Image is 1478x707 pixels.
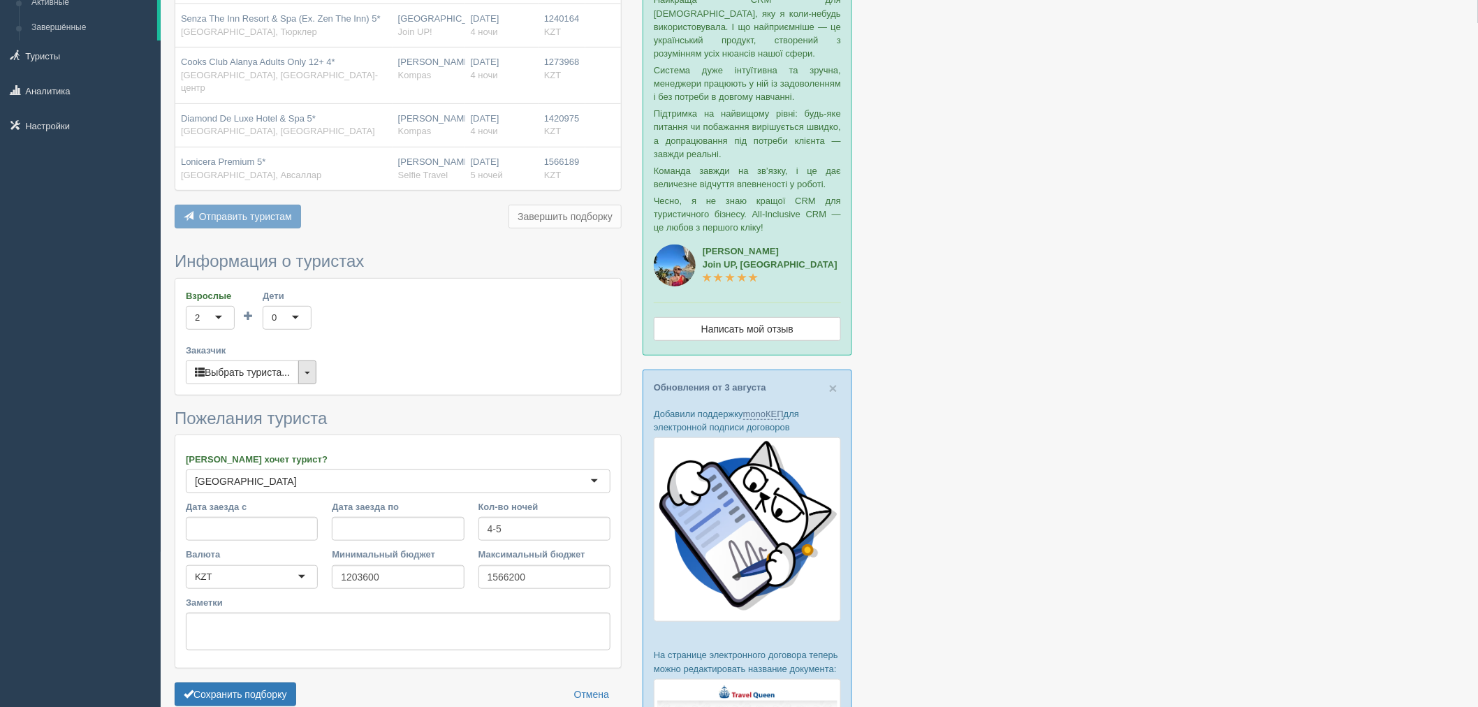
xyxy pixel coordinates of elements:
a: Написать мой отзыв [654,317,841,341]
span: 4 ночи [471,126,498,136]
label: Дети [263,289,312,303]
span: [GEOGRAPHIC_DATA], [GEOGRAPHIC_DATA] [181,126,375,136]
button: Сохранить подборку [175,683,296,706]
div: 0 [272,311,277,325]
span: 4 ночи [471,70,498,80]
label: Кол-во ночей [478,500,610,513]
a: [PERSON_NAME]Join UP, [GEOGRAPHIC_DATA] [703,246,837,283]
span: Kompas [398,126,432,136]
span: Senza The Inn Resort & Spa (Ex. Zen The Inn) 5* [181,13,381,24]
label: Минимальный бюджет [332,548,464,561]
label: Дата заезда по [332,500,464,513]
span: KZT [544,27,562,37]
label: Дата заезда с [186,500,318,513]
a: Завершённые [25,15,157,41]
span: × [829,380,837,396]
label: Заметки [186,596,610,609]
div: [DATE] [471,112,533,138]
span: Join UP! [398,27,432,37]
div: [DATE] [471,156,533,182]
button: Выбрать туриста... [186,360,299,384]
p: Система дуже інтуїтивна та зручна, менеджери працюють у ній із задоволенням і без потреби в довго... [654,64,841,103]
div: [GEOGRAPHIC_DATA] [398,13,460,38]
span: 1273968 [544,57,580,67]
label: [PERSON_NAME] хочет турист? [186,453,610,466]
span: 1566189 [544,156,580,167]
span: Пожелания туриста [175,409,327,428]
a: Обновления от 3 августа [654,382,766,393]
span: Diamond De Luxe Hotel & Spa 5* [181,113,316,124]
span: Cooks Club Alanya Adults Only 12+ 4* [181,57,335,67]
label: Заказчик [186,344,610,357]
div: [PERSON_NAME] [398,156,460,182]
p: Чесно, я не знаю кращої CRM для туристичного бізнесу. All-Inclusive CRM — це любов з першого кліку! [654,194,841,234]
div: 2 [195,311,200,325]
label: Взрослые [186,289,235,303]
input: 7-10 или 7,10,14 [478,517,610,541]
span: Kompas [398,70,432,80]
p: На странице электронного договора теперь можно редактировать название документа: [654,648,841,675]
div: [GEOGRAPHIC_DATA] [195,474,297,488]
p: Команда завжди на зв’язку, і це дає величезне відчуття впевненості у роботі. [654,164,841,191]
img: monocat.avif [654,437,841,622]
span: 5 ночей [471,170,503,180]
span: KZT [544,170,562,180]
div: [PERSON_NAME] [398,112,460,138]
span: Selfie Travel [398,170,448,180]
a: monoКЕП [743,409,784,420]
span: [GEOGRAPHIC_DATA], Авсаллар [181,170,321,180]
div: [PERSON_NAME] [398,56,460,82]
span: KZT [544,70,562,80]
span: Отправить туристам [199,211,292,222]
p: Добавили поддержку для электронной подписи договоров [654,407,841,434]
div: [DATE] [471,13,533,38]
label: Максимальный бюджет [478,548,610,561]
a: Отмена [565,683,618,706]
div: [DATE] [471,56,533,82]
button: Завершить подборку [508,205,622,228]
p: Підтримка на найвищому рівні: будь-яке питання чи побажання вирішується швидко, а допрацювання пі... [654,107,841,160]
span: 1240164 [544,13,580,24]
span: [GEOGRAPHIC_DATA], [GEOGRAPHIC_DATA]-центр [181,70,378,94]
span: [GEOGRAPHIC_DATA], Тюрклер [181,27,317,37]
span: 1420975 [544,113,580,124]
button: Close [829,381,837,395]
span: KZT [544,126,562,136]
div: KZT [195,570,212,584]
span: Lonicera Premium 5* [181,156,265,167]
label: Валюта [186,548,318,561]
span: 4 ночи [471,27,498,37]
button: Отправить туристам [175,205,301,228]
h3: Информация о туристах [175,252,622,270]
